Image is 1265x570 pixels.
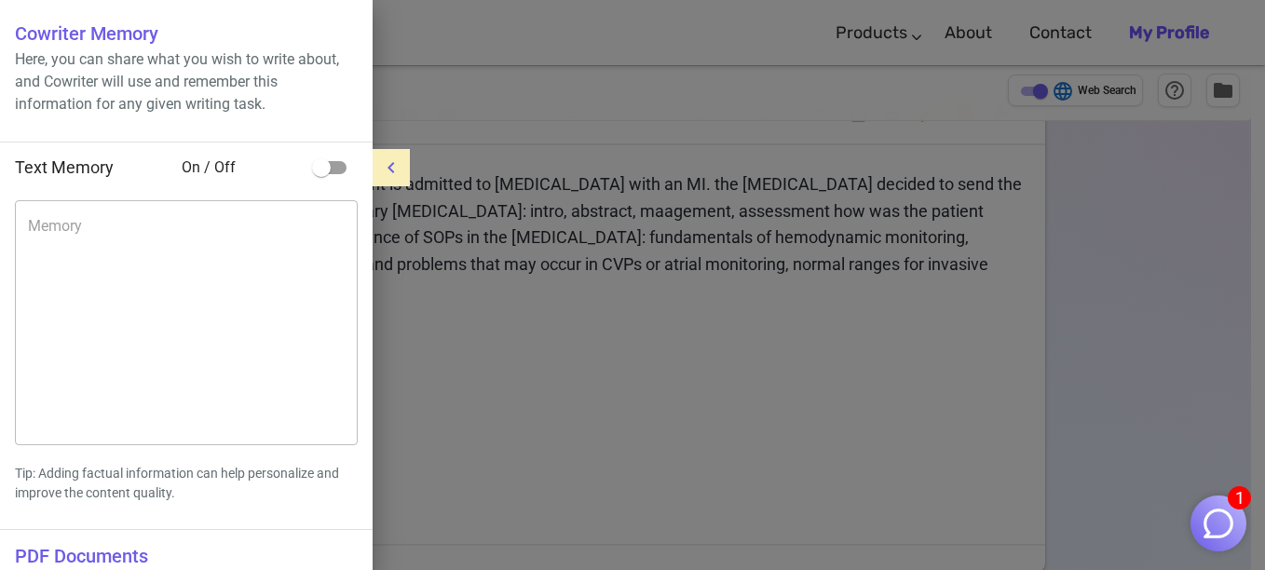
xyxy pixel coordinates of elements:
h6: Cowriter Memory [15,19,358,48]
button: menu [373,149,410,186]
p: Tip: Adding factual information can help personalize and improve the content quality. [15,464,358,503]
img: Close chat [1201,506,1236,541]
p: Here, you can share what you wish to write about, and Cowriter will use and remember this informa... [15,48,358,115]
span: On / Off [182,156,304,179]
span: Text Memory [15,157,114,177]
span: 1 [1228,486,1251,509]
